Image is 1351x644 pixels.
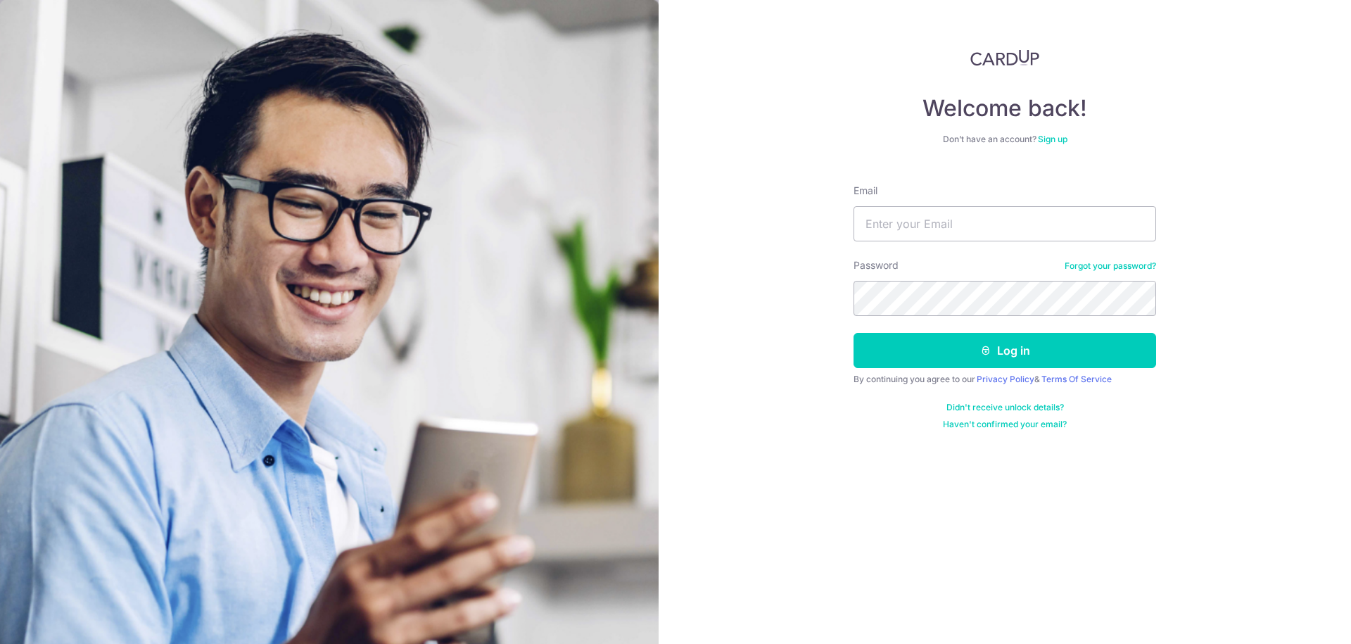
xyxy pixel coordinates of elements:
div: Don’t have an account? [854,134,1156,145]
label: Email [854,184,877,198]
label: Password [854,258,899,272]
img: CardUp Logo [970,49,1039,66]
a: Haven't confirmed your email? [943,419,1067,430]
h4: Welcome back! [854,94,1156,122]
a: Forgot your password? [1065,260,1156,272]
a: Terms Of Service [1041,374,1112,384]
button: Log in [854,333,1156,368]
div: By continuing you agree to our & [854,374,1156,385]
a: Privacy Policy [977,374,1034,384]
a: Sign up [1038,134,1067,144]
input: Enter your Email [854,206,1156,241]
a: Didn't receive unlock details? [946,402,1064,413]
